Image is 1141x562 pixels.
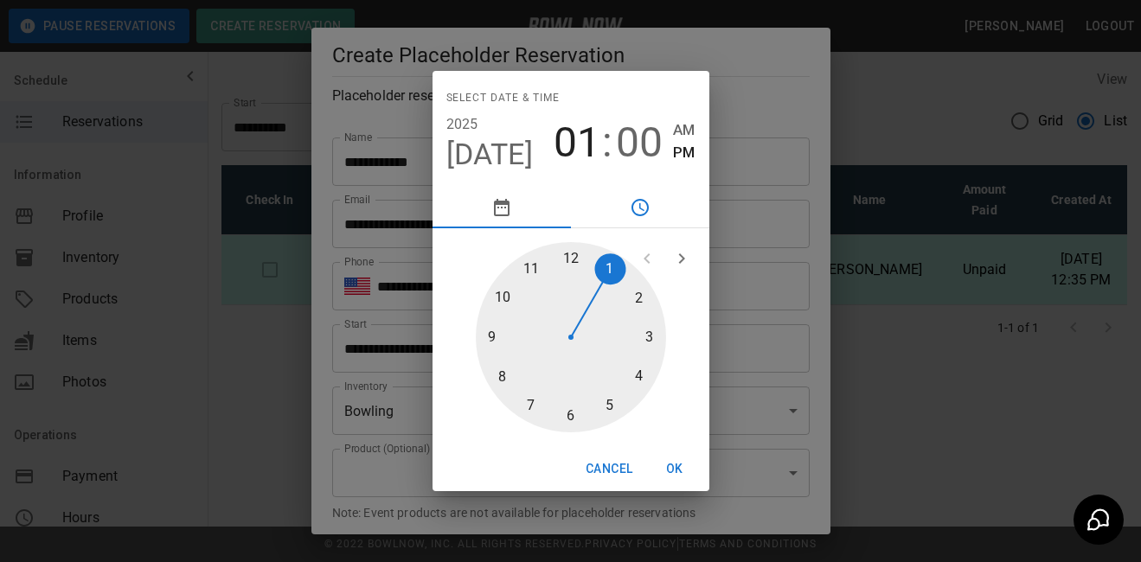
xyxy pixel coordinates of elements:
button: 2025 [446,112,478,137]
span: : [602,118,612,167]
button: [DATE] [446,137,534,173]
button: 00 [616,118,663,167]
button: PM [673,141,695,164]
span: Select date & time [446,85,561,112]
button: pick date [433,187,571,228]
button: open next view [664,241,699,276]
button: pick time [571,187,709,228]
button: AM [673,118,695,142]
button: Cancel [579,453,639,485]
button: OK [647,453,702,485]
button: 01 [554,118,600,167]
